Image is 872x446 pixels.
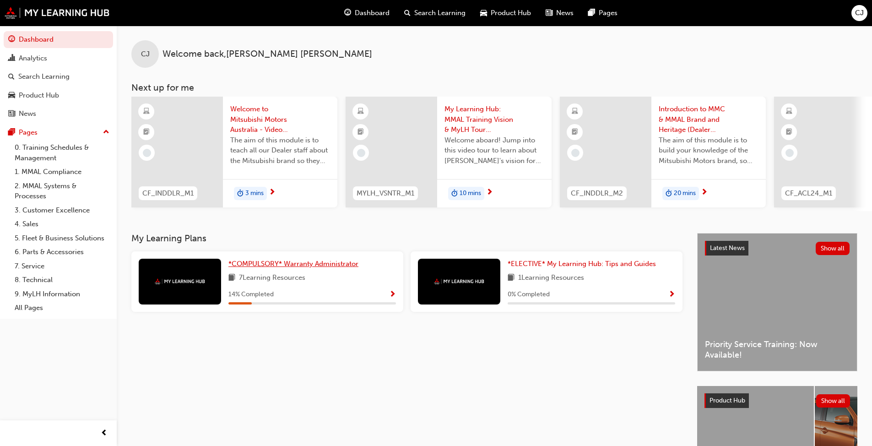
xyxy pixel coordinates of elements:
span: next-icon [269,189,276,197]
span: Dashboard [355,8,390,18]
span: booktick-icon [786,126,792,138]
span: search-icon [404,7,411,19]
div: Analytics [19,53,47,64]
a: pages-iconPages [581,4,625,22]
span: chart-icon [8,54,15,63]
a: 1. MMAL Compliance [11,165,113,179]
div: News [19,109,36,119]
span: guage-icon [8,36,15,44]
a: 6. Parts & Accessories [11,245,113,259]
div: Product Hub [19,90,59,101]
button: Show all [816,242,850,255]
img: mmal [434,278,484,284]
span: learningResourceType_ELEARNING-icon [357,106,364,118]
span: news-icon [546,7,552,19]
span: learningResourceType_ELEARNING-icon [143,106,150,118]
span: learningResourceType_ELEARNING-icon [572,106,578,118]
span: booktick-icon [143,126,150,138]
span: 7 Learning Resources [239,272,305,284]
a: *COMPULSORY* Warranty Administrator [228,259,362,269]
span: Welcome back , [PERSON_NAME] [PERSON_NAME] [162,49,372,60]
a: 7. Service [11,259,113,273]
span: car-icon [8,92,15,100]
span: booktick-icon [572,126,578,138]
div: Pages [19,127,38,138]
button: CJ [851,5,867,21]
span: next-icon [486,189,493,197]
span: learningRecordVerb_NONE-icon [571,149,580,157]
a: CF_INDDLR_M2Introduction to MMC & MMAL Brand and Heritage (Dealer Induction)The aim of this modul... [560,97,766,207]
a: *ELECTIVE* My Learning Hub: Tips and Guides [508,259,660,269]
span: booktick-icon [357,126,364,138]
span: car-icon [480,7,487,19]
span: 10 mins [460,188,481,199]
button: Pages [4,124,113,141]
span: news-icon [8,110,15,118]
a: guage-iconDashboard [337,4,397,22]
span: duration-icon [237,188,244,200]
span: Show Progress [668,291,675,299]
a: Search Learning [4,68,113,85]
span: prev-icon [101,428,108,439]
img: mmal [155,278,205,284]
span: learningRecordVerb_NONE-icon [785,149,794,157]
span: 1 Learning Resources [518,272,584,284]
span: 0 % Completed [508,289,550,300]
a: 5. Fleet & Business Solutions [11,231,113,245]
span: CF_INDDLR_M2 [571,188,623,199]
a: Latest NewsShow allPriority Service Training: Now Available! [697,233,857,371]
a: News [4,105,113,122]
span: book-icon [508,272,515,284]
span: CF_ACL24_M1 [785,188,832,199]
a: 3. Customer Excellence [11,203,113,218]
span: 3 mins [245,188,264,199]
span: learningRecordVerb_NONE-icon [143,149,151,157]
span: next-icon [701,189,708,197]
span: duration-icon [666,188,672,200]
span: pages-icon [588,7,595,19]
button: Show Progress [389,289,396,300]
a: 8. Technical [11,273,113,287]
a: CF_INDDLR_M1Welcome to Mitsubishi Motors Australia - Video (Dealer Induction)The aim of this modu... [131,97,337,207]
a: Analytics [4,50,113,67]
span: Welcome to Mitsubishi Motors Australia - Video (Dealer Induction) [230,104,330,135]
span: learningRecordVerb_NONE-icon [357,149,365,157]
button: Show all [816,394,850,408]
span: Priority Service Training: Now Available! [705,339,850,360]
span: Show Progress [389,291,396,299]
span: pages-icon [8,129,15,137]
span: *COMPULSORY* Warranty Administrator [228,260,358,268]
a: 9. MyLH Information [11,287,113,301]
span: Welcome aboard! Jump into this video tour to learn about [PERSON_NAME]'s vision for your learning... [444,135,544,166]
a: 4. Sales [11,217,113,231]
span: Product Hub [491,8,531,18]
span: The aim of this module is to teach all our Dealer staff about the Mitsubishi brand so they demons... [230,135,330,166]
span: *ELECTIVE* My Learning Hub: Tips and Guides [508,260,656,268]
a: car-iconProduct Hub [473,4,538,22]
a: All Pages [11,301,113,315]
span: CJ [141,49,150,60]
a: Product Hub [4,87,113,104]
a: Product HubShow all [704,393,850,408]
a: 0. Training Schedules & Management [11,141,113,165]
span: MYLH_VSNTR_M1 [357,188,414,199]
span: learningResourceType_ELEARNING-icon [786,106,792,118]
span: book-icon [228,272,235,284]
a: MYLH_VSNTR_M1My Learning Hub: MMAL Training Vision & MyLH Tour (Elective)Welcome aboard! Jump int... [346,97,552,207]
span: CJ [855,8,864,18]
span: Pages [599,8,617,18]
h3: My Learning Plans [131,233,682,244]
span: Introduction to MMC & MMAL Brand and Heritage (Dealer Induction) [659,104,758,135]
span: Search Learning [414,8,466,18]
span: up-icon [103,126,109,138]
span: Latest News [710,244,745,252]
span: Product Hub [710,397,745,404]
span: The aim of this module is to build your knowledge of the Mitsubishi Motors brand, so you can demo... [659,135,758,166]
button: Show Progress [668,289,675,300]
span: 14 % Completed [228,289,274,300]
span: search-icon [8,73,15,81]
img: mmal [5,7,110,19]
span: My Learning Hub: MMAL Training Vision & MyLH Tour (Elective) [444,104,544,135]
span: CF_INDDLR_M1 [142,188,194,199]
